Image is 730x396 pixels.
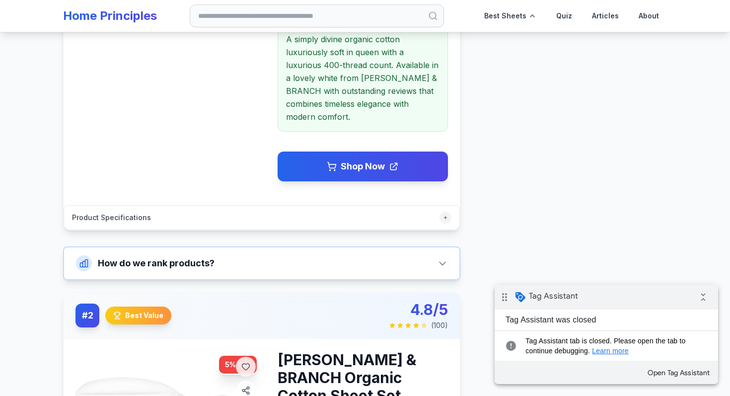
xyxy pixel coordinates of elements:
[97,62,134,70] a: Learn more
[341,159,385,173] span: Shop Now
[431,320,448,330] span: ( 100 )
[8,51,24,71] i: error
[31,51,207,71] span: Tag Assistant tab is closed. Please open the tab to continue debugging.
[64,247,459,279] button: How do we rank products?
[34,6,83,16] span: Tag Assistant
[278,152,448,181] a: Shop Now
[125,311,163,320] span: Best Value
[236,357,256,377] button: Add to wishlist
[548,4,580,28] a: Quiz
[218,355,258,375] div: 5 % OFF
[148,79,220,97] button: Open Tag Assistant
[389,301,448,318] div: 4.8/5
[584,4,627,28] a: Articles
[75,304,99,327] div: # 2
[72,213,151,223] span: Product Specifications
[64,206,459,230] button: Product Specifications
[199,2,219,22] i: Collapse debug badge
[476,4,544,28] div: Best Sheets
[286,33,439,123] p: A simply divine organic cotton luxuriously soft in queen with a luxurious 400-thread count. Avail...
[63,8,157,23] a: Home Principles
[98,256,215,270] span: How do we rank products?
[631,4,667,28] a: About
